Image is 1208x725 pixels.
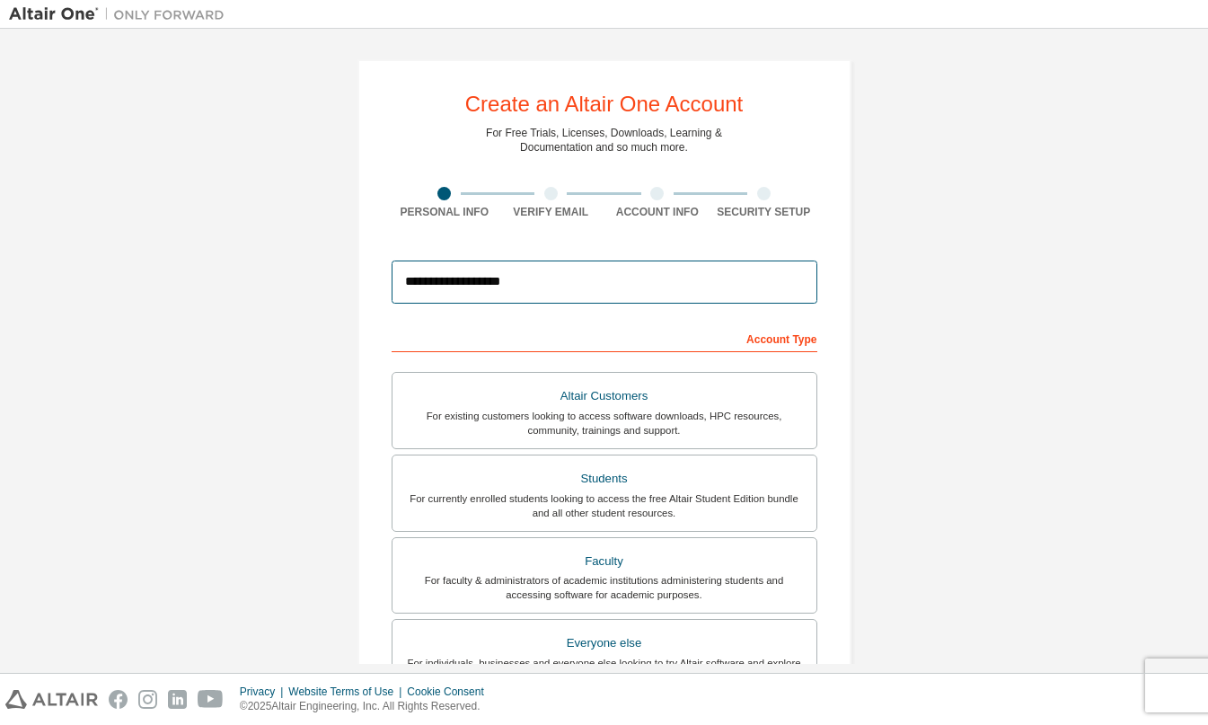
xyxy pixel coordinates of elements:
img: linkedin.svg [168,690,187,709]
div: Faculty [403,549,806,574]
div: Cookie Consent [407,685,494,699]
div: For existing customers looking to access software downloads, HPC resources, community, trainings ... [403,409,806,438]
div: Verify Email [498,205,604,219]
div: Account Info [604,205,711,219]
div: Everyone else [403,631,806,656]
img: instagram.svg [138,690,157,709]
div: Account Type [392,323,817,352]
div: Privacy [240,685,288,699]
div: For Free Trials, Licenses, Downloads, Learning & Documentation and so much more. [486,126,722,155]
img: Altair One [9,5,234,23]
div: Personal Info [392,205,498,219]
div: Website Terms of Use [288,685,407,699]
div: Students [403,466,806,491]
img: facebook.svg [109,690,128,709]
img: youtube.svg [198,690,224,709]
img: altair_logo.svg [5,690,98,709]
div: Altair Customers [403,384,806,409]
p: © 2025 Altair Engineering, Inc. All Rights Reserved. [240,699,495,714]
div: Create an Altair One Account [465,93,744,115]
div: For currently enrolled students looking to access the free Altair Student Edition bundle and all ... [403,491,806,520]
div: For individuals, businesses and everyone else looking to try Altair software and explore our prod... [403,656,806,685]
div: Security Setup [710,205,817,219]
div: For faculty & administrators of academic institutions administering students and accessing softwa... [403,573,806,602]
